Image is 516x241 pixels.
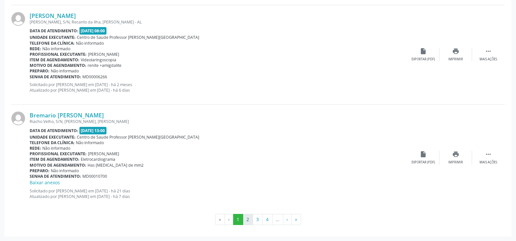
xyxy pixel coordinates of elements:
b: Telefone da clínica: [30,140,75,145]
button: Go to page 4 [262,214,272,225]
i: insert_drive_file [420,151,427,158]
span: Não informado [76,140,104,145]
b: Unidade executante: [30,134,76,140]
b: Rede: [30,145,41,151]
div: Imprimir [448,57,463,62]
span: [DATE] 13:00 [79,127,107,134]
b: Rede: [30,46,41,52]
button: Go to page 3 [253,214,263,225]
a: Bremario [PERSON_NAME] [30,112,104,119]
b: Profissional executante: [30,151,87,157]
span: renite +amigdalite [88,63,121,68]
p: Solicitado por [PERSON_NAME] em [DATE] - há 2 meses Atualizado por [PERSON_NAME] em [DATE] - há 6... [30,82,407,93]
button: Go to page 1 [233,214,243,225]
div: Exportar (PDF) [411,57,435,62]
i: print [452,151,459,158]
b: Unidade executante: [30,35,76,40]
div: [PERSON_NAME], S/N, Recanto da Ilha, [PERSON_NAME] - AL [30,19,407,25]
span: Não informado [42,145,70,151]
span: Não informado [42,46,70,52]
div: Mais ações [480,160,497,165]
span: MD00010700 [82,173,107,179]
b: Item de agendamento: [30,57,79,63]
div: Imprimir [448,160,463,165]
img: img [11,112,25,125]
b: Motivo de agendamento: [30,162,86,168]
span: Centro de Saude Professor [PERSON_NAME][GEOGRAPHIC_DATA] [77,134,199,140]
span: [PERSON_NAME] [88,151,119,157]
span: Eletrocardiograma [81,157,115,162]
b: Senha de atendimento: [30,173,81,179]
span: Has [MEDICAL_DATA] de mm2 [88,162,144,168]
button: Go to page 2 [243,214,253,225]
i: print [452,48,459,55]
div: Exportar (PDF) [411,160,435,165]
div: Mais ações [480,57,497,62]
span: Não informado [51,168,79,173]
span: [PERSON_NAME] [88,52,119,57]
i: insert_drive_file [420,48,427,55]
b: Telefone da clínica: [30,40,75,46]
b: Data de atendimento: [30,128,78,133]
p: Solicitado por [PERSON_NAME] em [DATE] - há 21 dias Atualizado por [PERSON_NAME] em [DATE] - há 7... [30,188,407,199]
a: Baixar anexos [30,179,60,186]
b: Item de agendamento: [30,157,79,162]
i:  [485,151,492,158]
span: Não informado [51,68,79,74]
b: Preparo: [30,168,49,173]
b: Data de atendimento: [30,28,78,34]
a: [PERSON_NAME] [30,12,76,19]
span: Videolaringoscopia [81,57,116,63]
span: Não informado [76,40,104,46]
b: Senha de atendimento: [30,74,81,80]
button: Go to next page [283,214,292,225]
span: MD00006266 [82,74,107,80]
span: [DATE] 08:00 [79,27,107,35]
i:  [485,48,492,55]
b: Preparo: [30,68,49,74]
b: Profissional executante: [30,52,87,57]
b: Motivo de agendamento: [30,63,86,68]
span: Centro de Saude Professor [PERSON_NAME][GEOGRAPHIC_DATA] [77,35,199,40]
div: Riacho Velho, S/N, [PERSON_NAME], [PERSON_NAME] [30,119,407,124]
ul: Pagination [11,214,505,225]
img: img [11,12,25,26]
button: Go to last page [291,214,301,225]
